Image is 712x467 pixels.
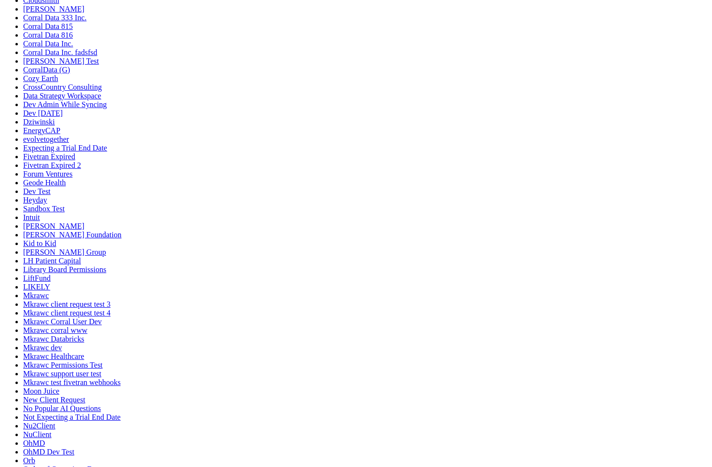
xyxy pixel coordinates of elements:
a: Dev Test [23,187,51,195]
a: Sandbox Test [23,205,65,213]
a: Mkrawc corral www [23,326,87,334]
a: Orb [23,456,35,465]
a: Geode Health [23,179,66,187]
a: Corral Data Inc. [23,40,73,48]
a: [PERSON_NAME] Foundation [23,231,121,239]
a: [PERSON_NAME] Test [23,57,99,65]
a: Corral Data 816 [23,31,73,39]
a: OhMD [23,439,45,447]
a: OhMD Dev Test [23,448,74,456]
a: LH Patient Capital [23,257,81,265]
a: Corral Data 815 [23,22,73,30]
a: Fivetran Expired [23,152,75,161]
a: LiftFund [23,274,51,282]
a: Mkrawc Permissions Test [23,361,103,369]
a: Intuit [23,213,40,221]
a: Mkrawc Healthcare [23,352,84,360]
a: Moon Juice [23,387,59,395]
a: Kid to Kid [23,239,56,247]
a: Corral Data Inc. fadsfsd [23,48,97,56]
a: Dev Admin While Syncing [23,100,107,109]
a: Cozy Earth [23,74,58,82]
a: NuClient [23,430,52,439]
a: Mkrawc client request test 4 [23,309,110,317]
a: Nu2Client [23,422,55,430]
a: Data Strategy Workspace [23,92,101,100]
a: Dev [DATE] [23,109,63,117]
a: Mkrawc support user test [23,370,101,378]
a: New Client Request [23,396,85,404]
a: EnergyCAP [23,126,60,135]
a: [PERSON_NAME] [23,222,84,230]
a: Dziwinski [23,118,55,126]
a: Mkrawc dev [23,343,62,352]
a: [PERSON_NAME] Group [23,248,106,256]
a: Library Board Permissions [23,265,106,274]
a: CorralData (G) [23,66,70,74]
a: Not Expecting a Trial End Date [23,413,121,421]
a: Fivetran Expired 2 [23,161,81,169]
a: Mkrawc test fivetran webhooks [23,378,121,386]
a: Expecting a Trial End Date [23,144,107,152]
a: [PERSON_NAME] [23,5,84,13]
a: CrossCountry Consulting [23,83,102,91]
a: Mkrawc Databricks [23,335,84,343]
a: Forum Ventures [23,170,72,178]
a: LIKELY [23,283,50,291]
a: Corral Data 333 Inc. [23,14,87,22]
a: evolvetogether [23,135,69,143]
a: Mkrawc client request test 3 [23,300,110,308]
a: Mkrawc [23,291,49,300]
a: Heyday [23,196,47,204]
a: Mkrawc Corral User Dev [23,317,102,326]
a: No Popular AI Questions [23,404,101,412]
